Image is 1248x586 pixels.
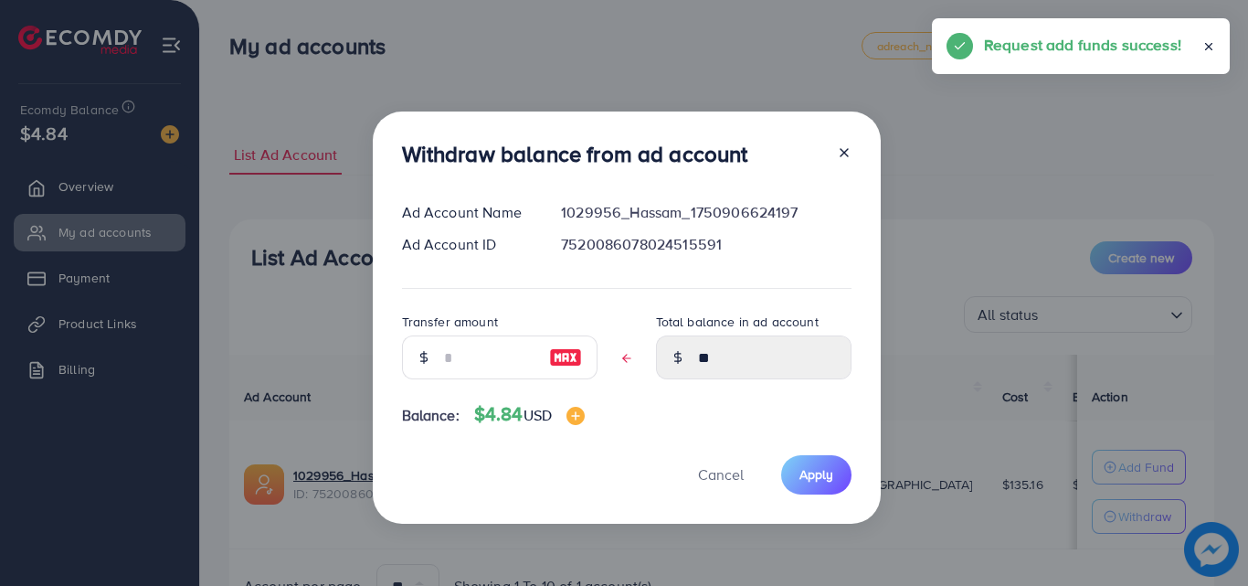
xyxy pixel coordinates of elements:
span: Cancel [698,464,744,485]
h5: Request add funds success! [984,33,1181,57]
div: 7520086078024515591 [546,234,865,255]
div: 1029956_Hassam_1750906624197 [546,202,865,223]
span: Balance: [402,405,460,426]
div: Ad Account ID [387,234,547,255]
span: USD [524,405,552,425]
img: image [566,407,585,425]
img: image [549,346,582,368]
button: Cancel [675,455,767,495]
label: Total balance in ad account [656,313,819,331]
span: Apply [799,465,833,484]
button: Apply [781,455,851,495]
h4: $4.84 [474,403,585,426]
label: Transfer amount [402,313,498,331]
div: Ad Account Name [387,202,547,223]
h3: Withdraw balance from ad account [402,141,748,167]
